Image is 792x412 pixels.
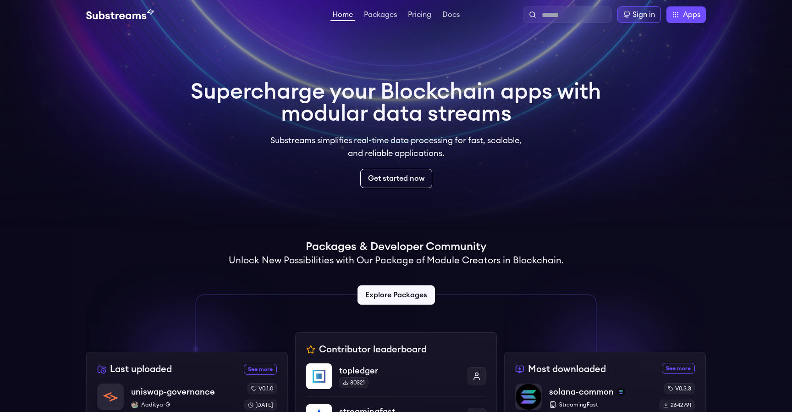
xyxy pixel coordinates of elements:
[306,239,486,254] h1: Packages & Developer Community
[98,384,123,410] img: uniswap-governance
[617,6,661,23] a: Sign in
[306,363,486,396] a: topledgertopledger80321
[440,11,462,20] a: Docs
[549,401,652,408] p: StreamingFast
[516,384,541,410] img: solana-common
[330,11,355,21] a: Home
[406,11,433,20] a: Pricing
[131,401,237,408] p: Aaditya-G
[664,383,695,394] div: v0.3.3
[660,400,695,411] div: 2642791
[244,364,277,375] a: See more recently uploaded packages
[86,9,154,20] img: Substream's logo
[247,383,277,394] div: v0.1.0
[264,134,528,160] p: Substreams simplifies real-time data processing for fast, scalable, and reliable applications.
[131,385,215,398] p: uniswap-governance
[131,401,138,408] img: Aaditya-G
[229,254,564,267] h2: Unlock New Possibilities with Our Package of Module Creators in Blockchain.
[683,9,700,20] span: Apps
[357,285,435,305] a: Explore Packages
[549,385,614,398] p: solana-common
[339,377,368,388] div: 80321
[339,364,460,377] p: topledger
[617,388,625,395] img: solana
[662,363,695,374] a: See more most downloaded packages
[360,169,432,188] a: Get started now
[632,9,655,20] div: Sign in
[191,81,601,125] h1: Supercharge your Blockchain apps with modular data streams
[244,400,277,411] div: [DATE]
[306,363,332,389] img: topledger
[362,11,399,20] a: Packages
